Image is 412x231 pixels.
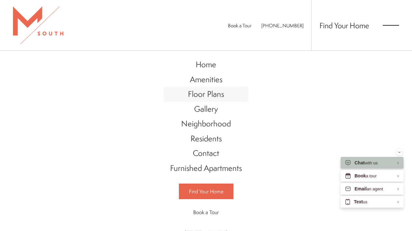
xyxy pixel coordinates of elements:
a: Go to Furnished Apartments (opens in a new tab) [164,161,248,176]
a: Find Your Home [179,184,233,199]
a: Book a Tour [228,22,252,29]
a: Go to Neighborhood [164,116,248,131]
span: Find Your Home [189,188,223,195]
a: Go to Contact [164,146,248,161]
span: Home [196,59,216,70]
span: Neighborhood [181,118,231,129]
span: Contact [193,148,219,159]
span: Amenities [190,74,222,85]
span: Gallery [194,103,218,114]
a: Go to Gallery [164,102,248,117]
span: Book a Tour [193,209,219,216]
a: Find Your Home [319,20,369,31]
button: Open Menu [383,22,399,28]
a: Go to Amenities [164,72,248,87]
span: Residents [191,133,222,144]
a: Call Us at 813-570-8014 [261,22,304,29]
span: Furnished Apartments [170,162,242,173]
a: Book a Tour [179,205,233,220]
a: Go to Floor Plans [164,87,248,102]
span: [PHONE_NUMBER] [261,22,304,29]
span: Floor Plans [188,88,224,99]
a: Go to Residents [164,131,248,146]
img: MSouth [13,6,63,44]
a: Go to Home [164,57,248,72]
